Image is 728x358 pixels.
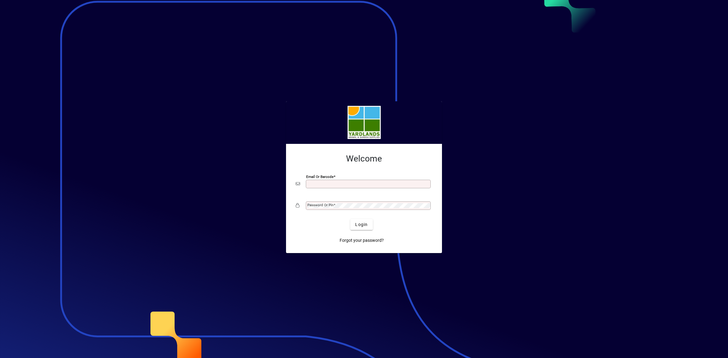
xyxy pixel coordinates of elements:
[296,154,432,164] h2: Welcome
[355,221,368,228] span: Login
[350,219,373,230] button: Login
[337,235,386,246] a: Forgot your password?
[307,203,334,207] mat-label: Password or Pin
[340,237,384,244] span: Forgot your password?
[306,175,334,179] mat-label: Email or Barcode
